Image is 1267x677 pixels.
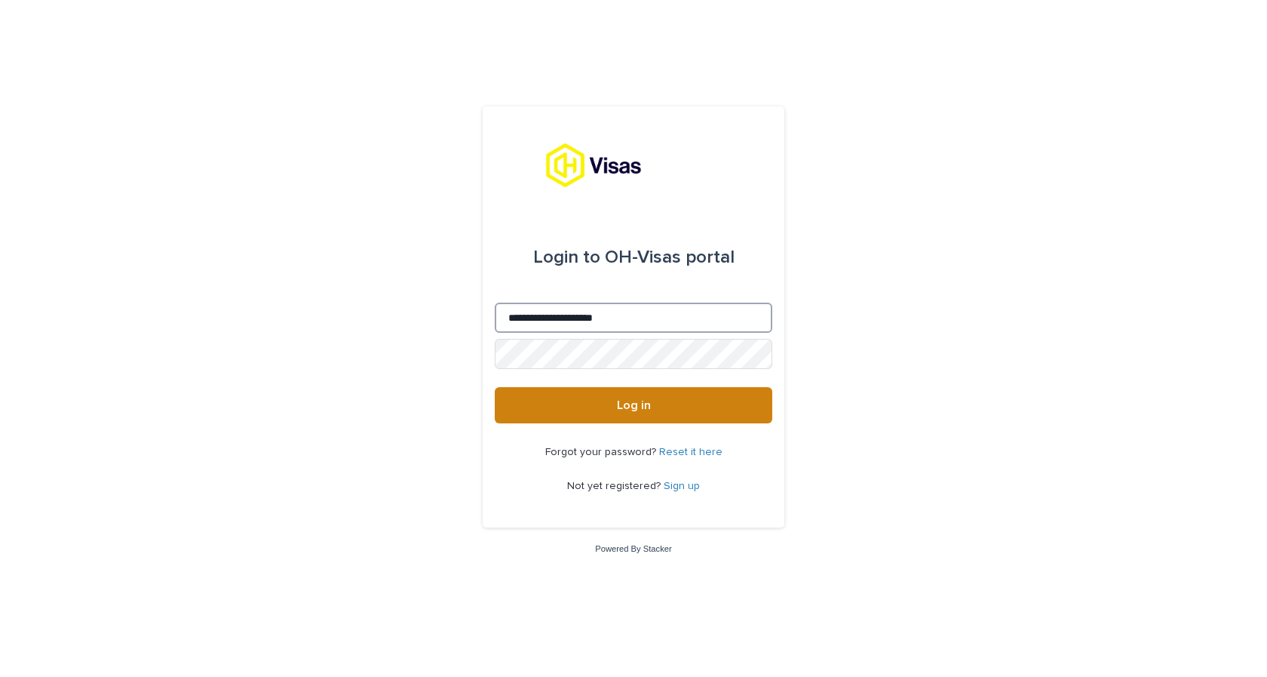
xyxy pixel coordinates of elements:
[495,387,772,423] button: Log in
[533,236,735,278] div: OH-Visas portal
[545,447,659,457] span: Forgot your password?
[659,447,722,457] a: Reset it here
[664,481,700,491] a: Sign up
[533,248,600,266] span: Login to
[567,481,664,491] span: Not yet registered?
[545,143,722,188] img: tx8HrbJQv2PFQx4TXEq5
[617,399,651,411] span: Log in
[595,544,671,553] a: Powered By Stacker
